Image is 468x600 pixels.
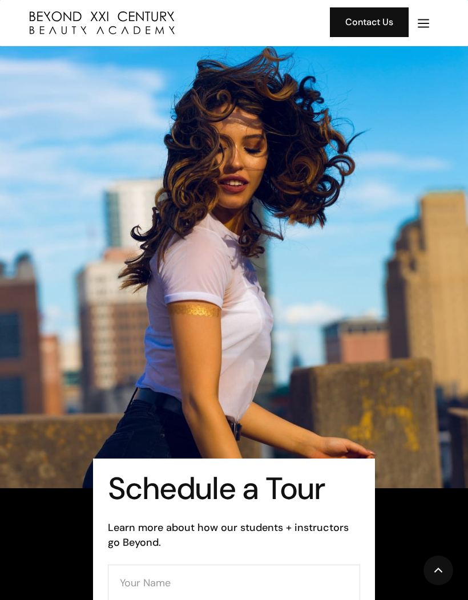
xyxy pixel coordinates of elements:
[30,11,308,34] a: home
[345,15,393,30] div: Contact Us
[108,473,360,504] h1: Schedule a Tour
[409,7,438,38] div: menu
[108,520,360,550] h6: Learn more about how our students + instructors go Beyond.
[330,7,409,37] a: Contact Us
